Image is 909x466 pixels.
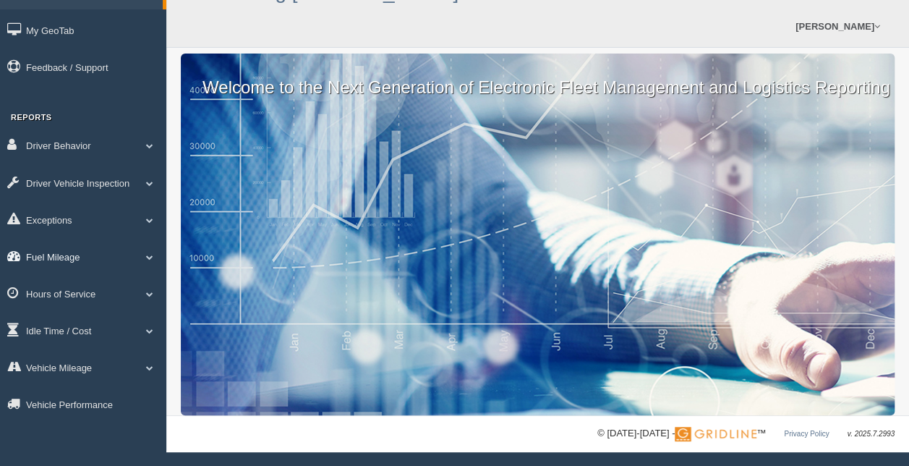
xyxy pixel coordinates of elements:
[181,54,895,100] p: Welcome to the Next Generation of Electronic Fleet Management and Logistics Reporting
[848,430,895,438] span: v. 2025.7.2993
[788,6,887,47] a: [PERSON_NAME]
[784,430,829,438] a: Privacy Policy
[597,426,895,441] div: © [DATE]-[DATE] - ™
[675,427,756,441] img: Gridline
